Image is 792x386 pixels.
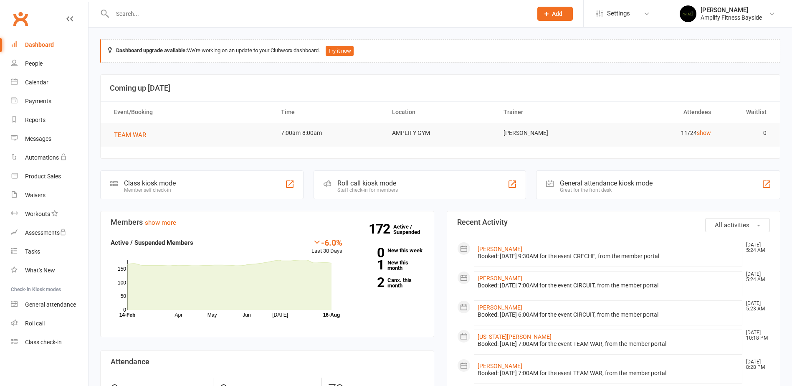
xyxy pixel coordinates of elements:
a: show [697,130,711,136]
a: Messages [11,130,88,148]
div: Workouts [25,211,50,217]
div: General attendance [25,301,76,308]
button: TEAM WAR [114,130,152,140]
a: Roll call [11,314,88,333]
time: [DATE] 5:24 AM [742,242,769,253]
div: Product Sales [25,173,61,180]
a: Payments [11,92,88,111]
div: Assessments [25,229,66,236]
div: Booked: [DATE] 6:00AM for the event CIRCUIT, from the member portal [478,311,739,318]
th: Location [385,102,496,123]
a: Calendar [11,73,88,92]
th: Waitlist [719,102,774,123]
div: Tasks [25,248,40,255]
div: People [25,60,43,67]
a: What's New [11,261,88,280]
div: What's New [25,267,55,274]
a: show more [145,219,176,226]
strong: 1 [355,259,384,271]
button: All activities [705,218,770,232]
img: thumb_image1596355059.png [680,5,696,22]
div: Messages [25,135,51,142]
a: 1New this month [355,260,424,271]
div: General attendance kiosk mode [560,179,653,187]
span: All activities [715,221,749,229]
a: Waivers [11,186,88,205]
div: Booked: [DATE] 7:00AM for the event TEAM WAR, from the member portal [478,340,739,348]
div: Staff check-in for members [337,187,398,193]
div: We're working on an update to your Clubworx dashboard. [100,39,780,63]
span: Add [552,10,562,17]
th: Time [273,102,385,123]
th: Event/Booking [106,102,273,123]
a: Class kiosk mode [11,333,88,352]
div: Booked: [DATE] 7:00AM for the event CIRCUIT, from the member portal [478,282,739,289]
a: 172Active / Suspended [393,218,430,241]
td: 0 [719,123,774,143]
input: Search... [110,8,526,20]
div: Roll call kiosk mode [337,179,398,187]
a: [PERSON_NAME] [478,304,522,311]
a: Workouts [11,205,88,223]
td: AMPLIFY GYM [385,123,496,143]
time: [DATE] 10:18 PM [742,330,769,341]
a: 2Canx. this month [355,277,424,288]
button: Add [537,7,573,21]
div: Member self check-in [124,187,176,193]
time: [DATE] 5:24 AM [742,272,769,282]
strong: 172 [369,223,393,235]
a: Clubworx [10,8,31,29]
a: Dashboard [11,36,88,54]
button: Try it now [326,46,354,56]
div: Booked: [DATE] 7:00AM for the event TEAM WAR, from the member portal [478,370,739,377]
h3: Recent Activity [457,218,770,226]
span: TEAM WAR [114,131,146,139]
div: Reports [25,117,46,123]
div: Booked: [DATE] 9:30AM for the event CRECHE, from the member portal [478,253,739,260]
div: Dashboard [25,41,54,48]
a: Reports [11,111,88,130]
time: [DATE] 5:23 AM [742,301,769,312]
a: [PERSON_NAME] [478,275,522,282]
a: 0New this week [355,248,424,253]
strong: 2 [355,276,384,289]
a: Tasks [11,242,88,261]
div: Calendar [25,79,48,86]
div: Automations [25,154,59,161]
h3: Coming up [DATE] [110,84,771,92]
strong: Dashboard upgrade available: [116,47,187,53]
h3: Members [111,218,424,226]
time: [DATE] 8:28 PM [742,359,769,370]
div: Last 30 Days [311,238,342,256]
div: Waivers [25,192,46,198]
span: Settings [607,4,630,23]
h3: Attendance [111,358,424,366]
div: Class kiosk mode [124,179,176,187]
strong: 0 [355,246,384,259]
a: Automations [11,148,88,167]
div: Payments [25,98,51,104]
a: [PERSON_NAME] [478,363,522,369]
div: -6.0% [311,238,342,247]
th: Attendees [607,102,718,123]
a: Product Sales [11,167,88,186]
td: 7:00am-8:00am [273,123,385,143]
a: [US_STATE][PERSON_NAME] [478,333,552,340]
a: People [11,54,88,73]
a: General attendance kiosk mode [11,295,88,314]
div: Class check-in [25,339,62,345]
td: [PERSON_NAME] [496,123,607,143]
a: Assessments [11,223,88,242]
div: [PERSON_NAME] [701,6,762,14]
div: Amplify Fitness Bayside [701,14,762,21]
a: [PERSON_NAME] [478,246,522,252]
td: 11/24 [607,123,718,143]
strong: Active / Suspended Members [111,239,193,246]
div: Great for the front desk [560,187,653,193]
th: Trainer [496,102,607,123]
div: Roll call [25,320,45,327]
